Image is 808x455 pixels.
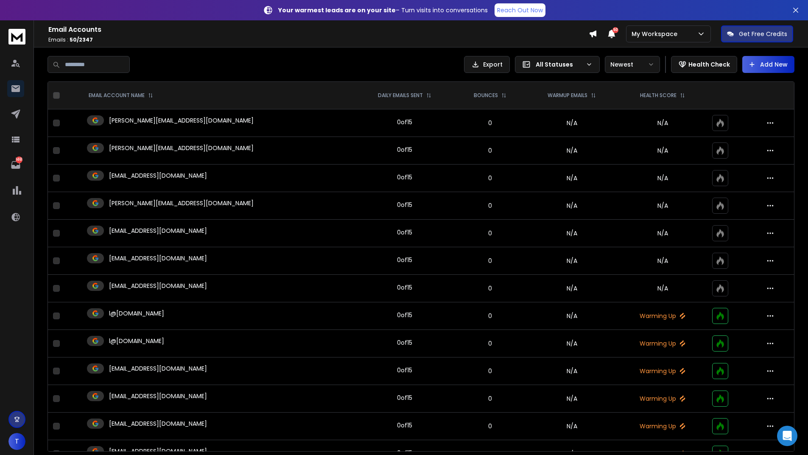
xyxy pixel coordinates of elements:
[525,109,618,137] td: N/A
[623,394,702,403] p: Warming Up
[623,422,702,430] p: Warming Up
[525,357,618,385] td: N/A
[109,171,207,180] p: [EMAIL_ADDRESS][DOMAIN_NAME]
[464,56,510,73] button: Export
[623,119,702,127] p: N/A
[548,92,587,99] p: WARMUP EMAILS
[16,156,22,163] p: 1461
[460,201,520,210] p: 0
[640,92,677,99] p: HEALTH SCORE
[623,367,702,375] p: Warming Up
[397,228,412,237] div: 0 of 15
[89,92,153,99] div: EMAIL ACCOUNT NAME
[397,283,412,292] div: 0 of 15
[623,284,702,293] p: N/A
[777,426,797,446] div: Open Intercom Messenger
[397,118,412,126] div: 0 of 15
[460,257,520,265] p: 0
[397,366,412,374] div: 0 of 15
[397,338,412,347] div: 0 of 15
[109,144,254,152] p: [PERSON_NAME][EMAIL_ADDRESS][DOMAIN_NAME]
[109,392,207,400] p: [EMAIL_ADDRESS][DOMAIN_NAME]
[109,337,164,345] p: l@[DOMAIN_NAME]
[48,25,589,35] h1: Email Accounts
[460,119,520,127] p: 0
[474,92,498,99] p: BOUNCES
[525,247,618,275] td: N/A
[109,282,207,290] p: [EMAIL_ADDRESS][DOMAIN_NAME]
[525,302,618,330] td: N/A
[623,201,702,210] p: N/A
[536,60,582,69] p: All Statuses
[460,312,520,320] p: 0
[109,226,207,235] p: [EMAIL_ADDRESS][DOMAIN_NAME]
[525,275,618,302] td: N/A
[397,394,412,402] div: 0 of 15
[460,422,520,430] p: 0
[525,137,618,165] td: N/A
[278,6,396,14] strong: Your warmest leads are on your site
[623,339,702,348] p: Warming Up
[8,29,25,45] img: logo
[525,165,618,192] td: N/A
[742,56,794,73] button: Add New
[8,433,25,450] button: T
[525,330,618,357] td: N/A
[460,367,520,375] p: 0
[460,284,520,293] p: 0
[397,201,412,209] div: 0 of 15
[7,156,24,173] a: 1461
[460,229,520,237] p: 0
[109,199,254,207] p: [PERSON_NAME][EMAIL_ADDRESS][DOMAIN_NAME]
[460,394,520,403] p: 0
[378,92,423,99] p: DAILY EMAILS SENT
[397,145,412,154] div: 0 of 15
[109,364,207,373] p: [EMAIL_ADDRESS][DOMAIN_NAME]
[460,146,520,155] p: 0
[525,220,618,247] td: N/A
[397,311,412,319] div: 0 of 15
[109,309,164,318] p: l@[DOMAIN_NAME]
[525,192,618,220] td: N/A
[688,60,730,69] p: Health Check
[278,6,488,14] p: – Turn visits into conversations
[497,6,543,14] p: Reach Out Now
[460,339,520,348] p: 0
[397,256,412,264] div: 0 of 15
[739,30,787,38] p: Get Free Credits
[623,229,702,237] p: N/A
[460,174,520,182] p: 0
[70,36,93,43] span: 50 / 2347
[671,56,737,73] button: Health Check
[721,25,793,42] button: Get Free Credits
[632,30,681,38] p: My Workspace
[109,254,207,262] p: [EMAIL_ADDRESS][DOMAIN_NAME]
[525,413,618,440] td: N/A
[495,3,545,17] a: Reach Out Now
[525,385,618,413] td: N/A
[48,36,589,43] p: Emails :
[623,146,702,155] p: N/A
[623,257,702,265] p: N/A
[623,174,702,182] p: N/A
[623,312,702,320] p: Warming Up
[612,27,618,33] span: 50
[109,116,254,125] p: [PERSON_NAME][EMAIL_ADDRESS][DOMAIN_NAME]
[397,173,412,181] div: 0 of 15
[605,56,660,73] button: Newest
[109,419,207,428] p: [EMAIL_ADDRESS][DOMAIN_NAME]
[397,421,412,430] div: 0 of 15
